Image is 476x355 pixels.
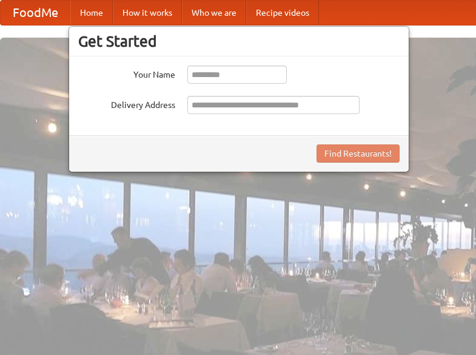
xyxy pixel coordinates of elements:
[78,96,175,111] label: Delivery Address
[246,1,319,25] a: Recipe videos
[78,32,400,50] h3: Get Started
[317,144,400,163] button: Find Restaurants!
[182,1,246,25] a: Who we are
[1,1,70,25] a: FoodMe
[113,1,182,25] a: How it works
[70,1,113,25] a: Home
[78,66,175,81] label: Your Name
